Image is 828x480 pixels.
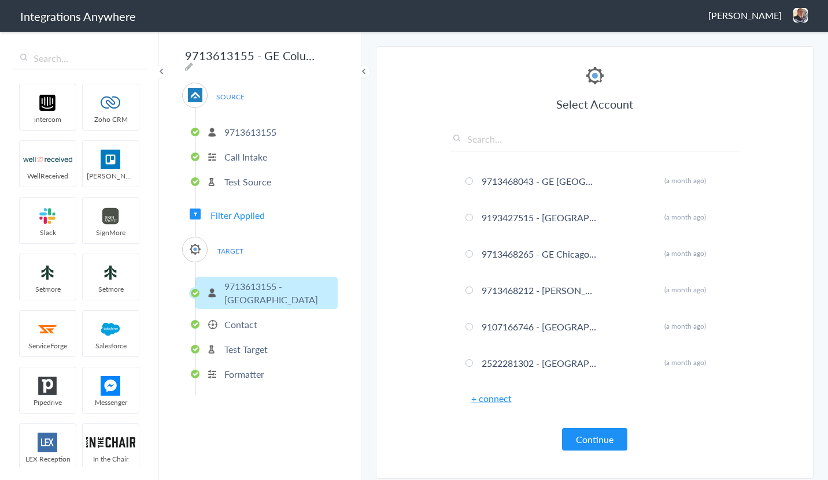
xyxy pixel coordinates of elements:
[20,114,76,124] span: intercom
[224,318,257,331] p: Contact
[20,171,76,181] span: WellReceived
[664,176,706,185] span: (a month ago)
[20,284,76,294] span: Setmore
[23,206,72,226] img: slack-logo.svg
[224,175,271,188] p: Test Source
[210,209,265,222] span: Filter Applied
[86,433,135,452] img: inch-logo.svg
[23,93,72,113] img: intercom-logo.svg
[664,212,706,222] span: (a month ago)
[188,242,202,256] img: serviceminder-logo.svg
[23,263,72,282] img: setmoreNew.jpg
[83,171,139,181] span: [PERSON_NAME]
[83,114,139,124] span: Zoho CRM
[450,96,740,112] h3: Select Account
[86,93,135,113] img: zoho-logo.svg
[471,392,512,405] a: + connect
[224,150,267,163] p: Call Intake
[793,8,808,23] img: jason-pledge-people.PNG
[664,358,706,367] span: (a month ago)
[450,132,740,151] input: Search...
[86,150,135,169] img: trello.png
[83,284,139,294] span: Setmore
[224,280,335,306] p: 9713613155 - [GEOGRAPHIC_DATA]
[23,433,72,452] img: lex-app-logo.svg
[83,228,139,237] span: SignMore
[86,319,135,339] img: salesforce-logo.svg
[208,89,252,105] span: SOURCE
[562,428,627,451] button: Continue
[20,397,76,407] span: Pipedrive
[83,454,139,464] span: In the Chair
[20,228,76,237] span: Slack
[224,125,276,139] p: 9713613155
[664,321,706,331] span: (a month ago)
[83,397,139,407] span: Messenger
[583,64,607,87] img: serviceminder-logo.svg
[708,9,782,22] span: [PERSON_NAME]
[86,376,135,396] img: FBM.png
[20,454,76,464] span: LEX Reception
[224,367,264,381] p: Formatter
[224,343,268,356] p: Test Target
[23,150,72,169] img: wr-logo.svg
[20,8,136,24] h1: Integrations Anywhere
[12,47,147,69] input: Search...
[86,263,135,282] img: setmoreNew.jpg
[208,243,252,259] span: TARGET
[20,341,76,351] span: ServiceForge
[664,285,706,295] span: (a month ago)
[23,319,72,339] img: serviceforge-icon.png
[83,341,139,351] span: Salesforce
[188,88,202,102] img: af-app-logo.svg
[23,376,72,396] img: pipedrive.png
[664,248,706,258] span: (a month ago)
[86,206,135,226] img: signmore-logo.png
